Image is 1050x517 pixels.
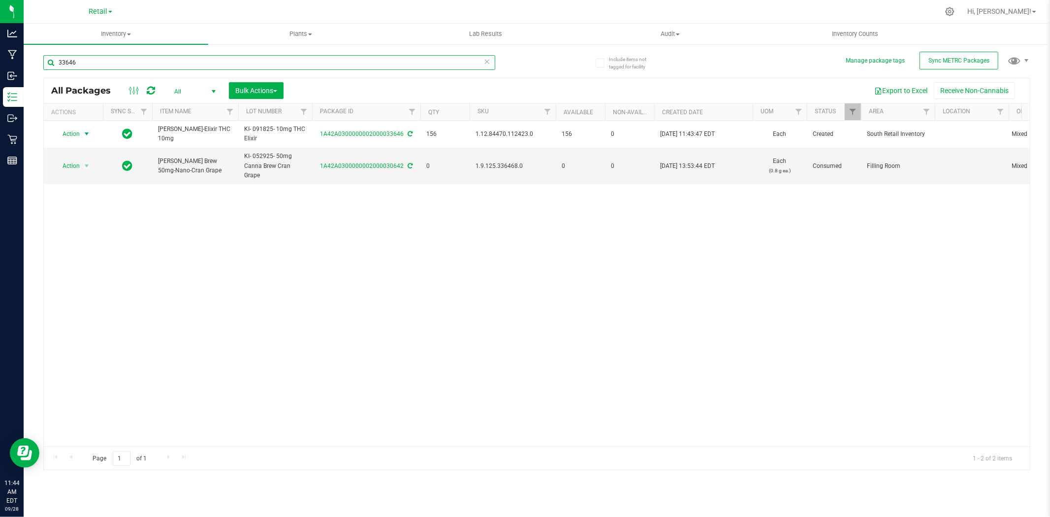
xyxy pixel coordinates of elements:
[426,129,464,139] span: 156
[7,113,17,123] inline-svg: Outbound
[791,103,807,120] a: Filter
[609,56,658,70] span: Include items not tagged for facility
[7,50,17,60] inline-svg: Manufacturing
[578,24,763,44] a: Audit
[7,29,17,38] inline-svg: Analytics
[426,162,464,171] span: 0
[759,166,801,175] p: (0.8 g ea.)
[7,156,17,165] inline-svg: Reports
[813,129,855,139] span: Created
[611,162,648,171] span: 0
[456,30,515,38] span: Lab Results
[759,157,801,175] span: Each
[920,52,998,69] button: Sync METRC Packages
[928,57,989,64] span: Sync METRC Packages
[208,24,393,44] a: Plants
[136,103,152,120] a: Filter
[406,162,413,169] span: Sync from Compliance System
[867,129,929,139] span: South Retail Inventory
[113,451,130,466] input: 1
[868,82,934,99] button: Export to Excel
[209,30,392,38] span: Plants
[660,129,715,139] span: [DATE] 11:43:47 EDT
[660,162,715,171] span: [DATE] 13:53:44 EDT
[759,129,801,139] span: Each
[54,159,80,173] span: Action
[406,130,413,137] span: Sync from Compliance System
[320,130,404,137] a: 1A42A0300000002000033646
[7,92,17,102] inline-svg: Inventory
[869,108,884,115] a: Area
[662,109,703,116] a: Created Date
[320,108,353,115] a: Package ID
[428,109,439,116] a: Qty
[943,108,970,115] a: Location
[611,129,648,139] span: 0
[24,24,208,44] a: Inventory
[944,7,956,16] div: Manage settings
[51,85,121,96] span: All Packages
[476,129,550,139] span: 1.12.84470.112423.0
[562,129,599,139] span: 156
[81,159,93,173] span: select
[540,103,556,120] a: Filter
[51,109,99,116] div: Actions
[111,108,149,115] a: Sync Status
[123,127,133,141] span: In Sync
[10,438,39,468] iframe: Resource center
[7,71,17,81] inline-svg: Inbound
[235,87,277,95] span: Bulk Actions
[123,159,133,173] span: In Sync
[84,451,155,466] span: Page of 1
[845,103,861,120] a: Filter
[819,30,891,38] span: Inventory Counts
[7,134,17,144] inline-svg: Retail
[613,109,657,116] a: Non-Available
[763,24,947,44] a: Inventory Counts
[934,82,1015,99] button: Receive Non-Cannabis
[246,108,282,115] a: Lot Number
[158,125,232,143] span: [PERSON_NAME]-Elixir THC 10mg
[160,108,191,115] a: Item Name
[296,103,312,120] a: Filter
[320,162,404,169] a: 1A42A0300000002000030642
[476,162,550,171] span: 1.9.125.336468.0
[919,103,935,120] a: Filter
[24,30,208,38] span: Inventory
[477,108,489,115] a: SKU
[43,55,495,70] input: Search Package ID, Item Name, SKU, Lot or Part Number...
[846,57,905,65] button: Manage package tags
[158,157,232,175] span: [PERSON_NAME] Brew 50mg-Nano-Cran Grape
[393,24,578,44] a: Lab Results
[967,7,1031,15] span: Hi, [PERSON_NAME]!
[578,30,762,38] span: Audit
[54,127,80,141] span: Action
[965,451,1020,466] span: 1 - 2 of 2 items
[244,125,306,143] span: KI- 091825- 10mg THC Elixir
[992,103,1009,120] a: Filter
[761,108,773,115] a: UOM
[484,55,491,68] span: Clear
[813,162,855,171] span: Consumed
[4,505,19,513] p: 09/28
[815,108,836,115] a: Status
[229,82,284,99] button: Bulk Actions
[564,109,593,116] a: Available
[4,479,19,505] p: 11:44 AM EDT
[89,7,107,16] span: Retail
[867,162,929,171] span: Filling Room
[244,152,306,180] span: KI- 052925- 50mg Canna Brew Cran Grape
[404,103,420,120] a: Filter
[562,162,599,171] span: 0
[81,127,93,141] span: select
[222,103,238,120] a: Filter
